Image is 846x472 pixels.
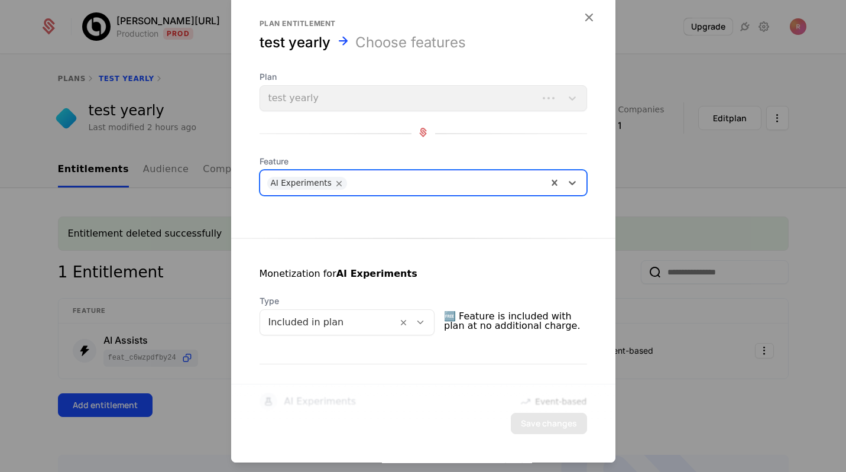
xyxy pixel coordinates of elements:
[271,177,332,190] div: AI Experiments
[355,33,466,52] div: Choose features
[511,413,587,434] button: Save changes
[260,19,587,28] div: Plan entitlement
[260,267,417,281] div: Monetization for
[336,268,417,279] strong: AI Experiments
[260,156,587,167] span: Feature
[260,33,330,52] div: test yearly
[260,71,587,83] span: Plan
[444,307,587,335] span: 🆓 Feature is included with plan at no additional charge.
[332,177,347,190] div: Remove AI Experiments
[260,295,435,307] span: Type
